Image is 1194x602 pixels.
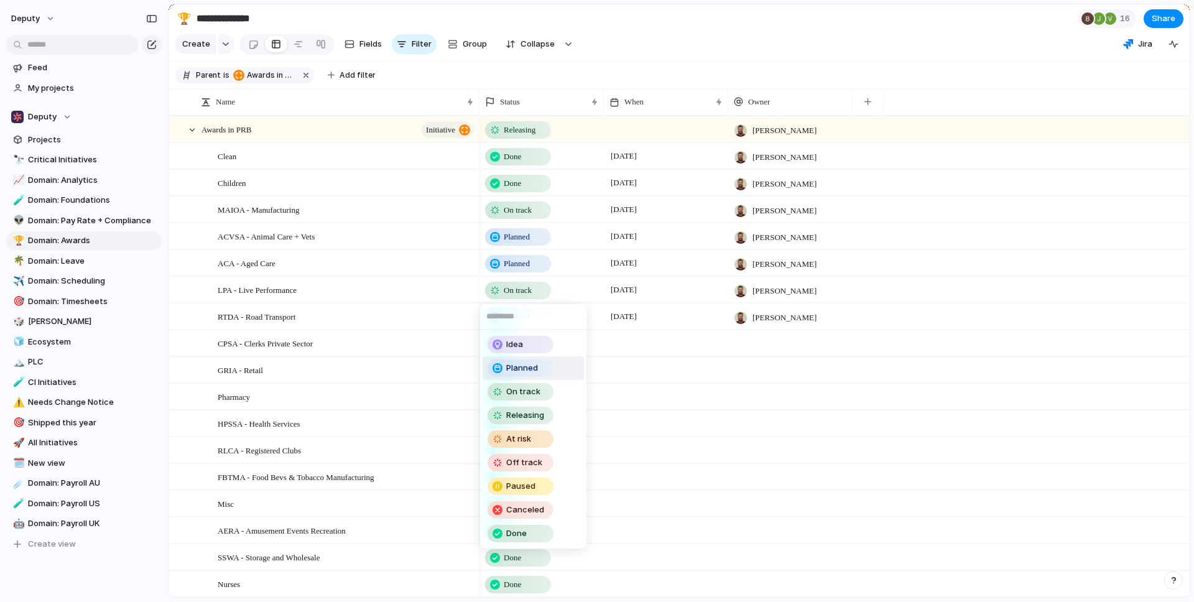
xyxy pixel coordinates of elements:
span: Planned [506,362,538,374]
span: At risk [506,433,531,445]
span: On track [506,386,540,398]
span: Idea [506,338,523,351]
span: Paused [506,480,535,493]
span: Releasing [506,409,544,422]
span: Canceled [506,504,544,516]
span: Done [506,527,527,540]
span: Off track [506,456,542,469]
